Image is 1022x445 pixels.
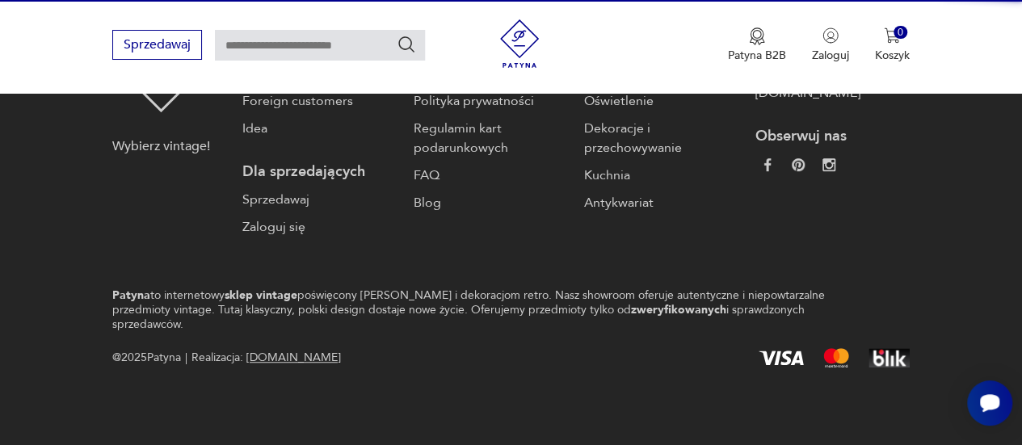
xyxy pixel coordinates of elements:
[242,190,397,209] a: Sprzedawaj
[414,119,568,157] a: Regulamin kart podarunkowych
[755,127,909,146] p: Obserwuj nas
[112,136,210,156] p: Wybierz vintage!
[792,158,805,171] img: 37d27d81a828e637adc9f9cb2e3d3a8a.webp
[242,217,397,237] a: Zaloguj się
[112,348,181,367] span: @ 2025 Patyna
[728,48,786,63] p: Patyna B2B
[584,193,738,212] a: Antykwariat
[749,27,765,45] img: Ikona medalu
[495,19,544,68] img: Patyna - sklep z meblami i dekoracjami vintage
[967,380,1012,426] iframe: Smartsupp widget button
[242,162,397,182] p: Dla sprzedających
[185,348,187,367] div: |
[728,27,786,63] a: Ikona medaluPatyna B2B
[112,288,853,332] p: to internetowy poświęcony [PERSON_NAME] i dekoracjom retro. Nasz showroom oferuje autentyczne i n...
[761,158,774,171] img: da9060093f698e4c3cedc1453eec5031.webp
[823,348,849,367] img: Mastercard
[397,35,416,54] button: Szukaj
[225,288,297,303] strong: sklep vintage
[875,27,910,63] button: 0Koszyk
[242,119,397,138] a: Idea
[631,302,726,317] strong: zweryfikowanych
[822,27,839,44] img: Ikonka użytkownika
[868,348,910,367] img: BLIK
[884,27,900,44] img: Ikona koszyka
[894,26,907,40] div: 0
[246,350,341,365] a: [DOMAIN_NAME]
[584,119,738,157] a: Dekoracje i przechowywanie
[822,158,835,171] img: c2fd9cf7f39615d9d6839a72ae8e59e5.webp
[812,48,849,63] p: Zaloguj
[414,193,568,212] a: Blog
[112,288,150,303] strong: Patyna
[191,348,341,367] span: Realizacja:
[414,166,568,185] a: FAQ
[812,27,849,63] button: Zaloguj
[759,351,804,365] img: Visa
[584,91,738,111] a: Oświetlenie
[875,48,910,63] p: Koszyk
[584,166,738,185] a: Kuchnia
[728,27,786,63] button: Patyna B2B
[112,30,202,60] button: Sprzedawaj
[112,40,202,52] a: Sprzedawaj
[414,91,568,111] a: Polityka prywatności
[242,91,397,111] a: Foreign customers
